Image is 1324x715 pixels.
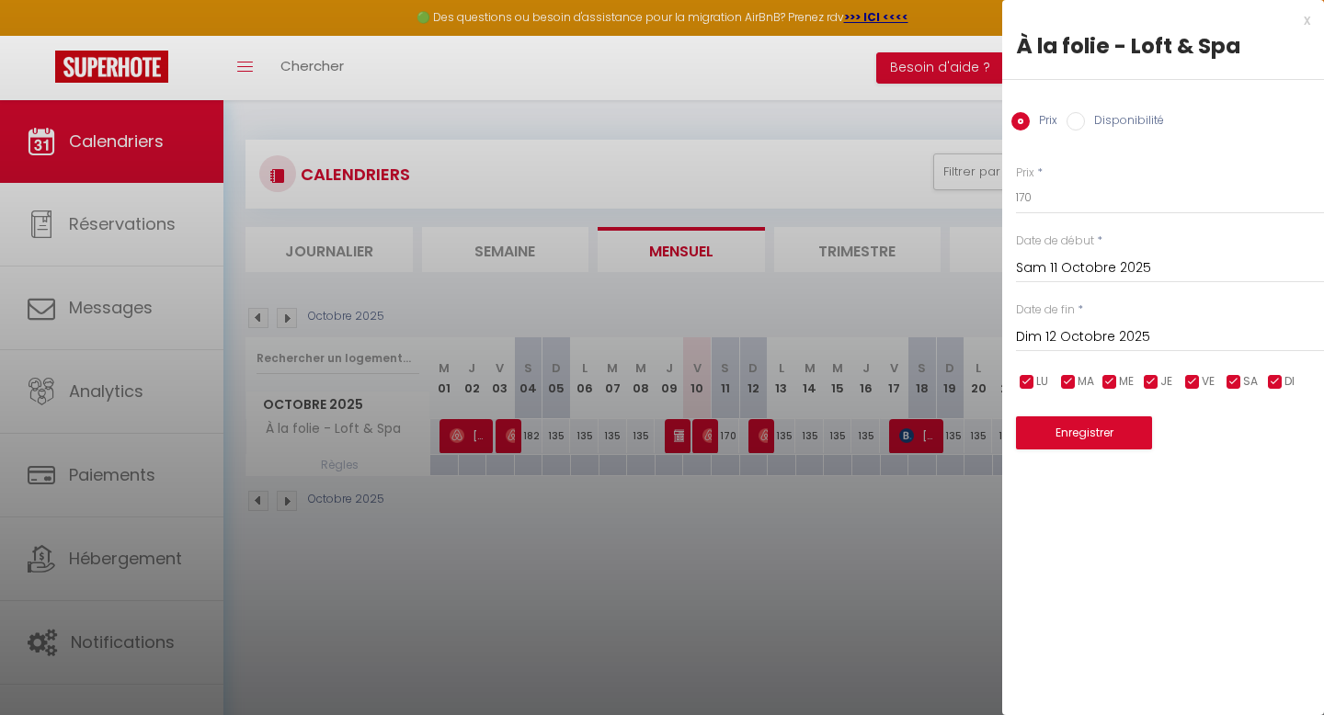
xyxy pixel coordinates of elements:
[1016,416,1152,449] button: Enregistrer
[1284,373,1295,391] span: DI
[1202,373,1215,391] span: VE
[1085,112,1164,132] label: Disponibilité
[1016,31,1310,61] div: À la folie - Loft & Spa
[1016,165,1034,182] label: Prix
[1030,112,1057,132] label: Prix
[1078,373,1094,391] span: MA
[1243,373,1258,391] span: SA
[1160,373,1172,391] span: JE
[1016,233,1094,250] label: Date de début
[1036,373,1048,391] span: LU
[1119,373,1134,391] span: ME
[1002,9,1310,31] div: x
[1016,301,1075,319] label: Date de fin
